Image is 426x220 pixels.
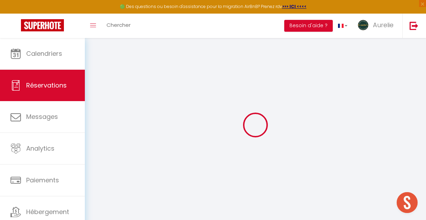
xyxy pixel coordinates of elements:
[353,14,402,38] a: ... Aurelie
[106,21,131,29] span: Chercher
[373,21,394,29] span: Aurelie
[26,49,62,58] span: Calendriers
[26,207,69,216] span: Hébergement
[26,176,59,184] span: Paiements
[21,19,64,31] img: Super Booking
[282,3,307,9] a: >>> ICI <<<<
[26,144,54,153] span: Analytics
[26,81,67,90] span: Réservations
[397,192,418,213] div: Ouvrir le chat
[410,21,418,30] img: logout
[26,112,58,121] span: Messages
[358,20,368,30] img: ...
[101,14,136,38] a: Chercher
[284,20,333,32] button: Besoin d'aide ?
